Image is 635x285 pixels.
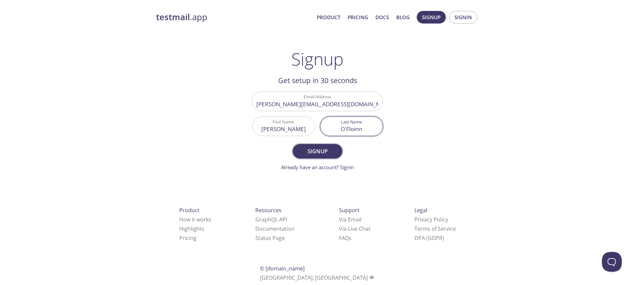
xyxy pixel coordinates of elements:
[255,207,281,214] span: Resources
[396,13,410,22] a: Blog
[339,216,361,223] a: Via Email
[317,13,340,22] a: Product
[414,207,427,214] span: Legal
[339,207,360,214] span: Support
[260,265,305,272] span: © [DOMAIN_NAME]
[260,274,375,281] span: [GEOGRAPHIC_DATA], [GEOGRAPHIC_DATA]
[422,13,441,22] span: Signup
[348,13,368,22] a: Pricing
[300,147,335,156] span: Signup
[291,49,344,69] h1: Signup
[281,164,354,170] a: Already have an account? Signin
[454,13,472,22] span: Signin
[255,216,287,223] a: GraphQL API
[255,225,295,232] a: Documentation
[252,75,383,86] h2: Get setup in 30 seconds
[293,144,342,159] button: Signup
[255,234,285,242] a: Status Page
[417,11,446,24] button: Signup
[375,13,389,22] a: Docs
[414,234,444,242] a: DPA (GDPR)
[156,12,312,23] a: testmail.app
[449,11,477,24] button: Signin
[156,11,190,23] strong: testmail
[339,234,352,242] a: FAQ
[179,234,196,242] a: Pricing
[179,216,211,223] a: How it works
[179,207,199,214] span: Product
[179,225,204,232] a: Highlights
[602,252,622,272] iframe: Help Scout Beacon - Open
[349,234,352,242] span: s
[339,225,370,232] a: Via Live Chat
[414,225,456,232] a: Terms of Service
[414,216,448,223] a: Privacy Policy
